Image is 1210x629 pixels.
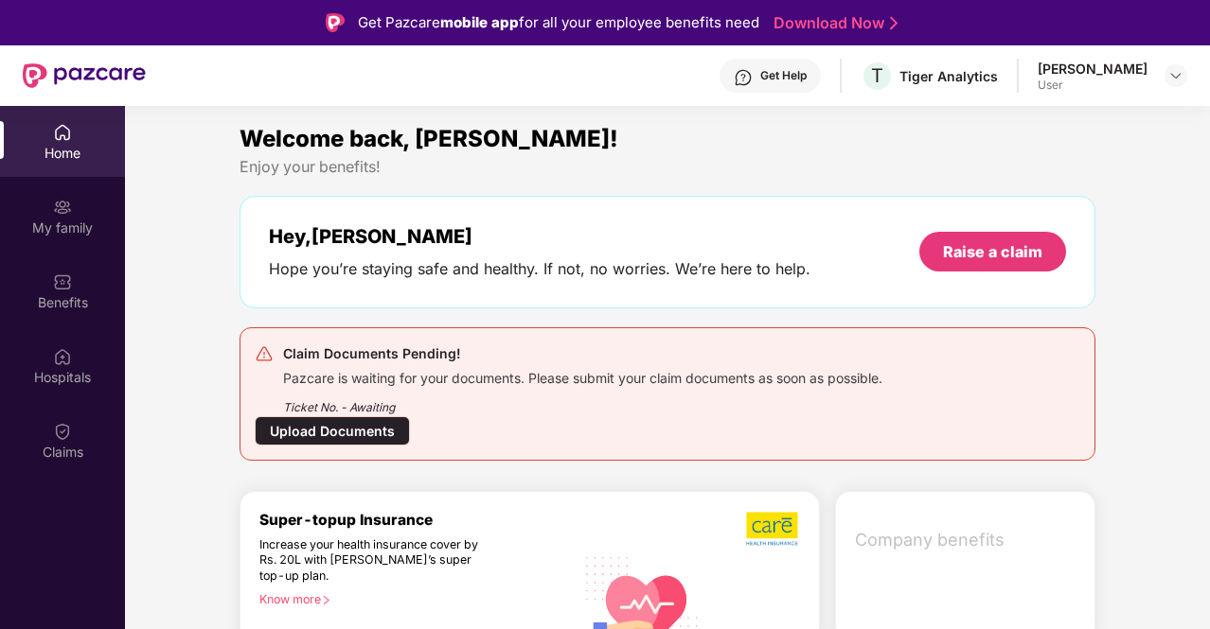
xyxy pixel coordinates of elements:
[53,272,72,291] img: svg+xml;base64,PHN2ZyBpZD0iQmVuZWZpdHMiIHhtbG5zPSJodHRwOi8vd3d3LnczLm9yZy8yMDAwL3N2ZyIgd2lkdGg9Ij...
[53,422,72,441] img: svg+xml;base64,PHN2ZyBpZD0iQ2xhaW0iIHhtbG5zPSJodHRwOi8vd3d3LnczLm9yZy8yMDAwL3N2ZyIgd2lkdGg9IjIwIi...
[774,13,892,33] a: Download Now
[760,68,807,83] div: Get Help
[326,13,345,32] img: Logo
[269,225,810,248] div: Hey, [PERSON_NAME]
[53,123,72,142] img: svg+xml;base64,PHN2ZyBpZD0iSG9tZSIgeG1sbnM9Imh0dHA6Ly93d3cudzMub3JnLzIwMDAvc3ZnIiB3aWR0aD0iMjAiIG...
[943,241,1042,262] div: Raise a claim
[283,387,882,416] div: Ticket No. - Awaiting
[321,595,331,605] span: right
[890,13,898,33] img: Stroke
[53,347,72,366] img: svg+xml;base64,PHN2ZyBpZD0iSG9zcGl0YWxzIiB4bWxucz0iaHR0cDovL3d3dy53My5vcmcvMjAwMC9zdmciIHdpZHRoPS...
[1168,68,1183,83] img: svg+xml;base64,PHN2ZyBpZD0iRHJvcGRvd24tMzJ4MzIiIHhtbG5zPSJodHRwOi8vd3d3LnczLm9yZy8yMDAwL3N2ZyIgd2...
[1038,60,1148,78] div: [PERSON_NAME]
[23,63,146,88] img: New Pazcare Logo
[259,537,493,585] div: Increase your health insurance cover by Rs. 20L with [PERSON_NAME]’s super top-up plan.
[283,365,882,387] div: Pazcare is waiting for your documents. Please submit your claim documents as soon as possible.
[871,64,883,87] span: T
[1038,78,1148,93] div: User
[255,416,410,446] div: Upload Documents
[855,527,1079,553] span: Company benefits
[899,67,998,85] div: Tiger Analytics
[255,344,274,363] img: svg+xml;base64,PHN2ZyB4bWxucz0iaHR0cDovL3d3dy53My5vcmcvMjAwMC9zdmciIHdpZHRoPSIyNCIgaGVpZ2h0PSIyNC...
[240,157,1095,177] div: Enjoy your benefits!
[269,259,810,279] div: Hope you’re staying safe and healthy. If not, no worries. We’re here to help.
[240,125,618,152] span: Welcome back, [PERSON_NAME]!
[53,198,72,217] img: svg+xml;base64,PHN2ZyB3aWR0aD0iMjAiIGhlaWdodD0iMjAiIHZpZXdCb3g9IjAgMCAyMCAyMCIgZmlsbD0ibm9uZSIgeG...
[440,13,519,31] strong: mobile app
[844,515,1094,565] div: Company benefits
[734,68,753,87] img: svg+xml;base64,PHN2ZyBpZD0iSGVscC0zMngzMiIgeG1sbnM9Imh0dHA6Ly93d3cudzMub3JnLzIwMDAvc3ZnIiB3aWR0aD...
[259,511,575,529] div: Super-topup Insurance
[283,342,882,365] div: Claim Documents Pending!
[358,11,759,34] div: Get Pazcare for all your employee benefits need
[259,592,563,605] div: Know more
[746,511,800,547] img: b5dec4f62d2307b9de63beb79f102df3.png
